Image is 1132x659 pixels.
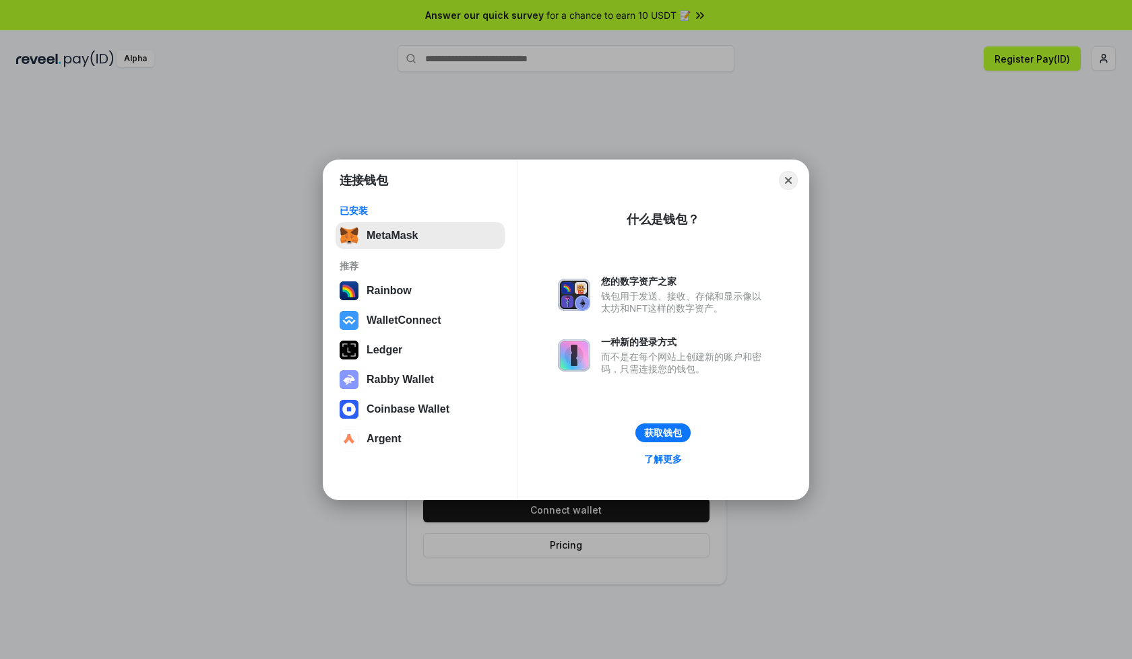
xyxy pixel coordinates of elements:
[367,344,402,356] div: Ledger
[340,341,358,359] img: svg+xml,%3Csvg%20xmlns%3D%22http%3A%2F%2Fwww.w3.org%2F2000%2Fsvg%22%20width%3D%2228%22%20height%3...
[340,172,388,188] h1: 连接钱包
[336,366,505,393] button: Rabby Wallet
[336,337,505,363] button: Ledger
[644,427,682,439] div: 获取钱包
[340,281,358,300] img: svg+xml,%3Csvg%20width%3D%22120%22%20height%3D%22120%22%20viewBox%3D%220%200%20120%20120%22%20fil...
[601,275,768,287] div: 您的数字资产之家
[558,279,590,311] img: svg+xml,%3Csvg%20xmlns%3D%22http%3A%2F%2Fwww.w3.org%2F2000%2Fsvg%22%20fill%3D%22none%22%20viewBox...
[367,285,412,297] div: Rainbow
[336,277,505,304] button: Rainbow
[635,423,691,442] button: 获取钱包
[636,450,690,468] a: 了解更多
[367,433,402,445] div: Argent
[340,370,358,389] img: svg+xml,%3Csvg%20xmlns%3D%22http%3A%2F%2Fwww.w3.org%2F2000%2Fsvg%22%20fill%3D%22none%22%20viewBox...
[340,205,501,217] div: 已安装
[779,171,798,190] button: Close
[601,351,768,375] div: 而不是在每个网站上创建新的账户和密码，只需连接您的钱包。
[336,396,505,423] button: Coinbase Wallet
[367,314,441,326] div: WalletConnect
[627,211,699,228] div: 什么是钱包？
[367,374,434,386] div: Rabby Wallet
[367,230,418,242] div: MetaMask
[644,453,682,465] div: 了解更多
[601,290,768,314] div: 钱包用于发送、接收、存储和显示像以太坊和NFT这样的数字资产。
[367,403,449,415] div: Coinbase Wallet
[340,429,358,448] img: svg+xml,%3Csvg%20width%3D%2228%22%20height%3D%2228%22%20viewBox%3D%220%200%2028%2028%22%20fill%3D...
[558,339,590,372] img: svg+xml,%3Csvg%20xmlns%3D%22http%3A%2F%2Fwww.w3.org%2F2000%2Fsvg%22%20fill%3D%22none%22%20viewBox...
[340,311,358,330] img: svg+xml,%3Csvg%20width%3D%2228%22%20height%3D%2228%22%20viewBox%3D%220%200%2028%2028%22%20fill%3D...
[340,400,358,419] img: svg+xml,%3Csvg%20width%3D%2228%22%20height%3D%2228%22%20viewBox%3D%220%200%2028%2028%22%20fill%3D...
[340,226,358,245] img: svg+xml,%3Csvg%20fill%3D%22none%22%20height%3D%2233%22%20viewBox%3D%220%200%2035%2033%22%20width%...
[336,425,505,452] button: Argent
[601,336,768,348] div: 一种新的登录方式
[336,307,505,334] button: WalletConnect
[340,260,501,272] div: 推荐
[336,222,505,249] button: MetaMask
